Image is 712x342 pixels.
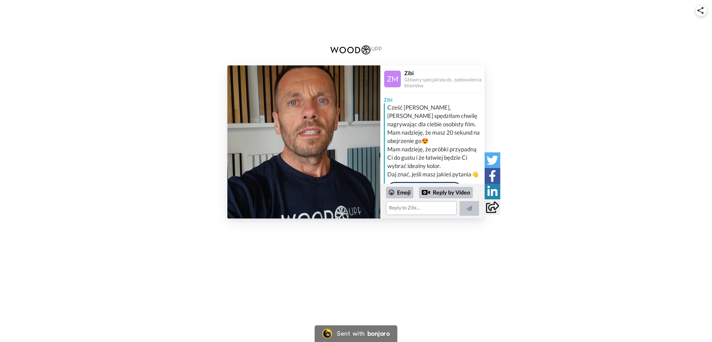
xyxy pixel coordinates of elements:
[227,65,380,218] img: 696b5320-eaf3-43e8-af9b-d867e7565596-thumb.jpg
[387,103,483,178] div: Cześć [PERSON_NAME], [PERSON_NAME] spędziłam chwilę nagrywając dla ciebie osobisty film. Mam nadz...
[387,182,462,197] a: Skontaktuj się z nami
[697,7,704,14] img: ic_share.svg
[419,187,473,199] div: Reply by Video
[380,93,485,103] div: Zibi
[404,77,484,89] div: Główny specjalista ds. zadowolenia klientów
[384,71,401,87] img: Profile Image
[330,45,382,55] img: logo
[404,70,484,76] div: Zibi
[422,188,430,197] div: Reply by Video
[386,187,413,198] div: Emoji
